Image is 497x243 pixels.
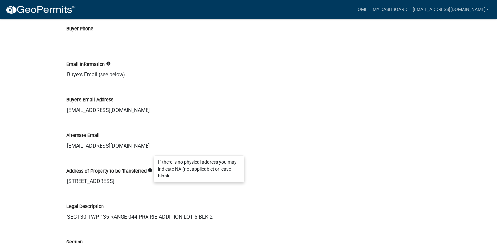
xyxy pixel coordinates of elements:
[410,3,492,16] a: [EMAIL_ADDRESS][DOMAIN_NAME]
[370,3,410,16] a: My Dashboard
[351,3,370,16] a: Home
[66,27,93,31] label: Buyer Phone
[148,168,152,173] i: info
[66,62,105,67] label: Email Information
[106,61,111,66] i: info
[66,169,147,174] label: Address of Property to be Transferred
[154,156,244,182] div: If there is no physical address you may indicate NA (not applicable) or leave blank
[66,133,100,138] label: Alternate Email
[66,204,104,209] label: Legal Description
[66,98,113,102] label: Buyer's Email Address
